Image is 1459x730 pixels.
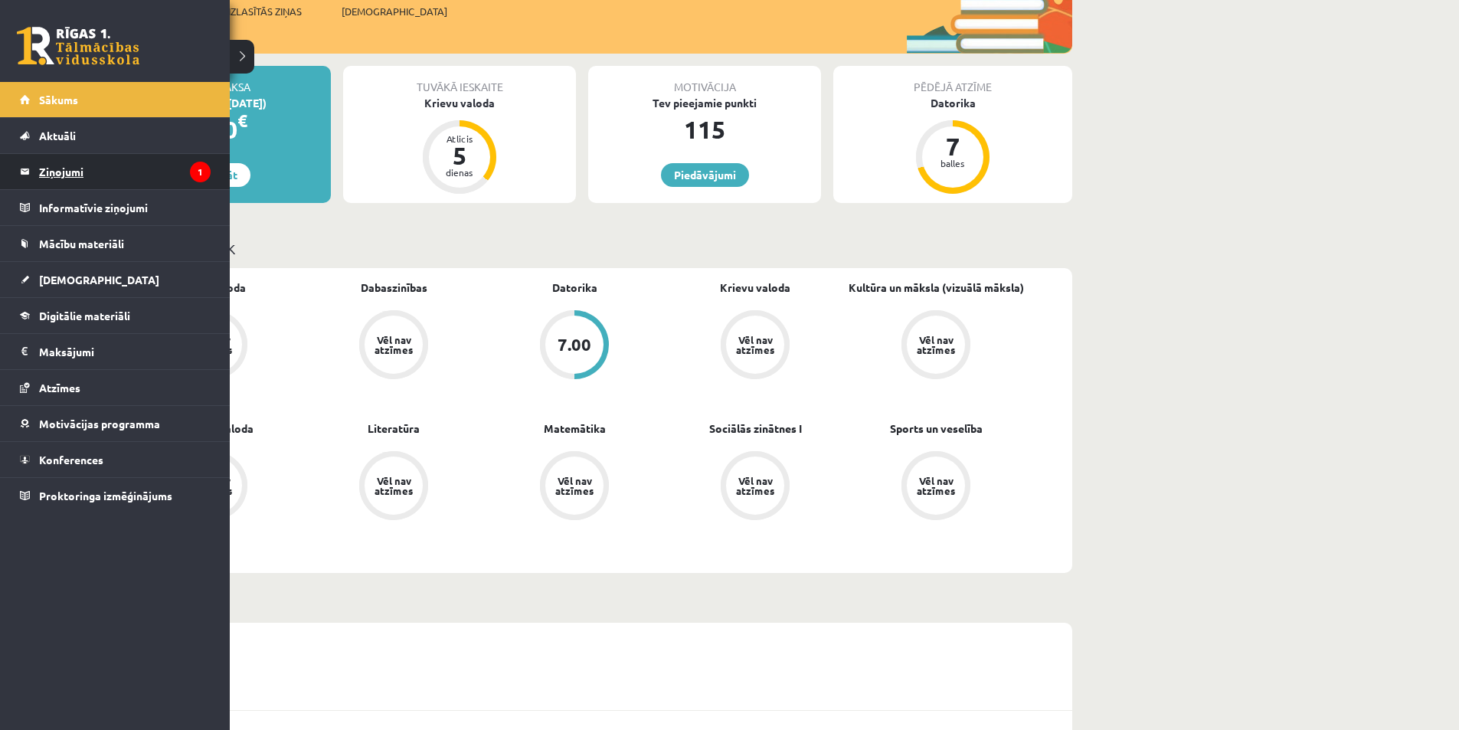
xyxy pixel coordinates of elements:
a: Vēl nav atzīmes [484,451,665,523]
div: Vēl nav atzīmes [734,476,777,496]
a: Vēl nav atzīmes [665,310,846,382]
a: Krievu valoda [720,280,790,296]
a: Atzīmes [20,370,211,405]
a: Sākums [20,82,211,117]
a: Digitālie materiāli [20,298,211,333]
div: Vēl nav atzīmes [372,476,415,496]
legend: Informatīvie ziņojumi [39,190,211,225]
a: Literatūra [368,421,420,437]
a: Aktuāli [20,118,211,153]
div: Vēl nav atzīmes [914,476,957,496]
a: Mācību materiāli [20,226,211,261]
a: Kultūra un māksla (vizuālā māksla) [849,280,1024,296]
span: Sākums [39,93,78,106]
a: Rīgas 1. Tālmācības vidusskola [17,27,139,65]
span: Digitālie materiāli [39,309,130,322]
span: Neizlasītās ziņas [216,4,302,19]
i: 1 [190,162,211,182]
div: Datorika [833,95,1072,111]
a: Sociālās zinātnes I [709,421,802,437]
div: Tuvākā ieskaite [343,66,576,95]
span: € [237,110,247,132]
a: Dabaszinības [361,280,427,296]
div: 5 [437,143,483,168]
a: Datorika [552,280,597,296]
div: balles [930,159,976,168]
div: Vēl nav atzīmes [372,335,415,355]
a: Sports un veselība [890,421,983,437]
div: Atlicis [437,134,483,143]
a: Vēl nav atzīmes [846,310,1026,382]
div: 7 [930,134,976,159]
span: Atzīmes [39,381,80,394]
p: Mācību plāns 11.b2 JK [98,238,1066,259]
div: Vēl nav atzīmes [914,335,957,355]
a: Vēl nav atzīmes [303,310,484,382]
a: [DEMOGRAPHIC_DATA] [20,262,211,297]
legend: Ziņojumi [39,154,211,189]
span: Motivācijas programma [39,417,160,430]
a: 7.00 [484,310,665,382]
a: Informatīvie ziņojumi [20,190,211,225]
span: Proktoringa izmēģinājums [39,489,172,502]
div: Tev pieejamie punkti [588,95,821,111]
a: Proktoringa izmēģinājums [20,478,211,513]
p: Nedēļa [98,593,1066,614]
span: [DEMOGRAPHIC_DATA] [342,4,447,19]
a: Krievu valoda Atlicis 5 dienas [343,95,576,196]
a: Piedāvājumi [661,163,749,187]
div: 7.00 [558,336,591,353]
div: Motivācija [588,66,821,95]
div: Vēl nav atzīmes [734,335,777,355]
a: Maksājumi [20,334,211,369]
span: Aktuāli [39,129,76,142]
span: [DEMOGRAPHIC_DATA] [39,273,159,286]
a: Ziņojumi1 [20,154,211,189]
div: Vēl nav atzīmes [553,476,596,496]
div: Pēdējā atzīme [833,66,1072,95]
legend: Maksājumi [39,334,211,369]
a: Vēl nav atzīmes [846,451,1026,523]
a: Motivācijas programma [20,406,211,441]
span: Mācību materiāli [39,237,124,250]
div: 115 [588,111,821,148]
a: Datorika 7 balles [833,95,1072,196]
a: Matemātika [544,421,606,437]
a: Konferences [20,442,211,477]
span: Konferences [39,453,103,466]
div: Krievu valoda [343,95,576,111]
div: dienas [437,168,483,177]
a: Vēl nav atzīmes [665,451,846,523]
div: (08.09 - 14.09) [92,623,1072,664]
a: Vēl nav atzīmes [303,451,484,523]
